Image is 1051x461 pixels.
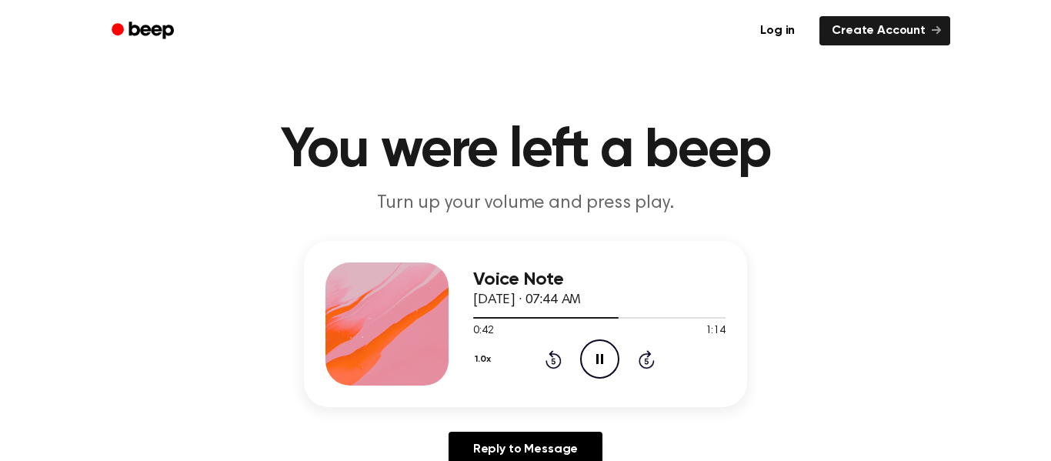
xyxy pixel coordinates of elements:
a: Log in [745,13,810,48]
span: 0:42 [473,323,493,339]
a: Create Account [819,16,950,45]
h1: You were left a beep [132,123,919,179]
button: 1.0x [473,346,496,372]
p: Turn up your volume and press play. [230,191,821,216]
a: Beep [101,16,188,46]
span: [DATE] · 07:44 AM [473,293,581,307]
h3: Voice Note [473,269,726,290]
span: 1:14 [706,323,726,339]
